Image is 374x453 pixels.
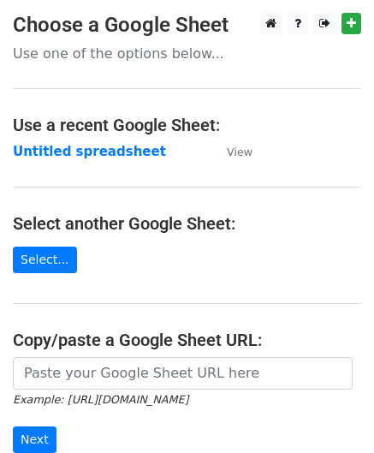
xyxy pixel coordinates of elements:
h4: Copy/paste a Google Sheet URL: [13,330,361,350]
input: Paste your Google Sheet URL here [13,357,353,390]
small: View [227,146,252,158]
a: View [210,144,252,159]
a: Untitled spreadsheet [13,144,166,159]
p: Use one of the options below... [13,45,361,63]
h3: Choose a Google Sheet [13,13,361,38]
h4: Select another Google Sheet: [13,213,361,234]
small: Example: [URL][DOMAIN_NAME] [13,393,188,406]
a: Select... [13,247,77,273]
input: Next [13,426,56,453]
h4: Use a recent Google Sheet: [13,115,361,135]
